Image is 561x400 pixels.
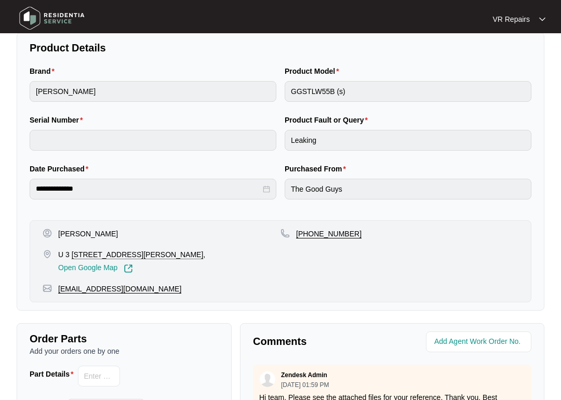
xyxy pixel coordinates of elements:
[30,346,219,356] p: Add your orders one by one
[434,336,525,348] input: Add Agent Work Order No.
[30,41,531,55] p: Product Details
[281,371,327,379] p: Zendesk Admin
[281,382,329,388] p: [DATE] 01:59 PM
[492,14,530,24] p: VR Repairs
[30,164,92,174] label: Date Purchased
[16,3,88,34] img: residentia service logo
[285,179,531,199] input: Purchased From
[43,249,52,259] img: map-pin
[539,17,545,22] img: dropdown arrow
[30,66,59,76] label: Brand
[30,331,219,346] p: Order Parts
[30,130,276,151] input: Serial Number
[58,264,133,273] a: Open Google Map
[280,229,290,238] img: map-pin
[253,331,385,349] p: Comments
[78,366,121,386] input: Part Details
[285,115,372,125] label: Product Fault or Query
[285,164,350,174] label: Purchased From
[36,183,261,194] input: Date Purchased
[260,371,275,387] img: user.svg
[285,130,531,151] input: Product Fault or Query
[58,229,118,239] p: [PERSON_NAME]
[30,115,87,125] label: Serial Number
[30,81,276,102] input: Brand
[285,66,343,76] label: Product Model
[58,249,205,260] p: U 3 ,
[124,264,133,273] img: Link-External
[30,366,78,382] label: Part Details
[285,81,531,102] input: Product Model
[43,229,52,238] img: user-pin
[43,284,52,293] img: map-pin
